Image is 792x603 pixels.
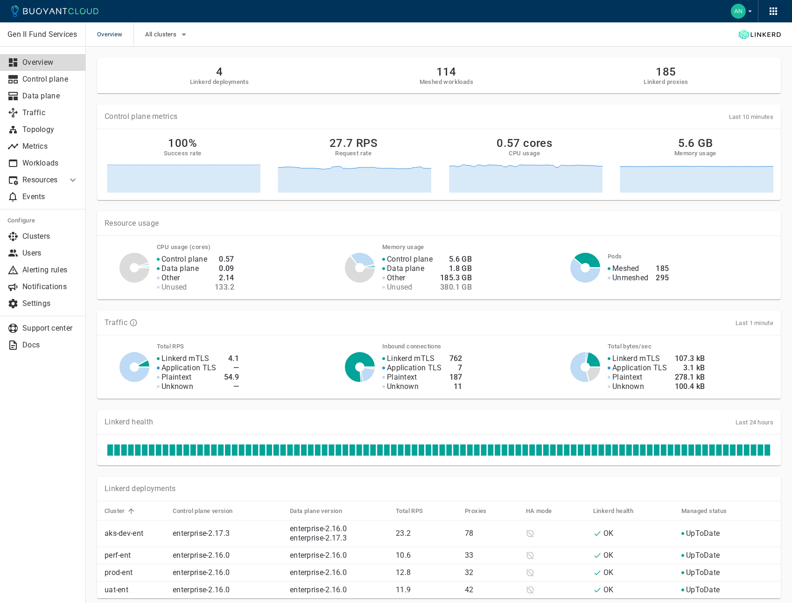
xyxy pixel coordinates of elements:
p: Linkerd health [105,417,153,427]
h5: Linkerd proxies [644,78,688,86]
a: 100%Success rate [105,137,260,193]
p: Support center [22,324,78,333]
p: 78 [465,529,519,538]
h2: 27.7 RPS [329,137,378,150]
p: Users [22,249,78,258]
p: Workloads [22,159,78,168]
h5: Linkerd deployments [190,78,249,86]
h5: HA mode [526,507,552,515]
p: Resources [22,175,60,185]
span: All clusters [145,31,178,38]
h5: Request rate [335,150,371,157]
p: Events [22,192,78,201]
h4: 3.1 kB [675,363,705,373]
h4: — [224,382,239,391]
span: Last 10 minutes [729,113,774,120]
p: OK [603,551,614,560]
p: OK [603,568,614,577]
p: Unmeshed [612,273,648,283]
h4: 278.1 kB [675,373,705,382]
h4: 100.4 kB [675,382,705,391]
span: Last 1 minute [736,319,773,326]
p: Docs [22,340,78,350]
p: Unused [161,283,187,292]
p: Unknown [161,382,193,391]
a: enterprise-2.17.3 [173,529,230,538]
h4: 107.3 kB [675,354,705,363]
span: Managed status [681,507,739,515]
p: Metrics [22,142,78,151]
h2: 100% [168,137,197,150]
p: Meshed [612,264,639,273]
p: Notifications [22,282,78,291]
span: Overview [97,22,133,47]
h2: 0.57 cores [497,137,552,150]
p: 32 [465,568,519,577]
p: Settings [22,299,78,308]
p: OK [603,585,614,595]
h4: 762 [449,354,463,363]
h4: 187 [449,373,463,382]
a: enterprise-2.16.0 [173,568,230,577]
p: Control plane [22,75,78,84]
p: Plaintext [612,373,643,382]
svg: TLS data is compiled from traffic seen by Linkerd proxies. RPS and TCP bytes reflect both inbound... [129,319,138,327]
h4: 0.09 [215,264,234,273]
span: Cluster [105,507,137,515]
span: Last 24 hours [736,419,773,426]
h4: 380.1 GB [440,283,472,292]
a: 27.7 RPSRequest rate [275,137,431,193]
a: enterprise-2.16.0 [290,551,347,560]
h4: 54.9 [224,373,239,382]
p: aks-dev-ent [105,529,165,538]
h5: Data plane version [290,507,342,515]
p: Application TLS [612,363,667,373]
p: Control plane [387,255,433,264]
p: prod-ent [105,568,165,577]
h4: 295 [656,273,669,283]
p: Control plane [161,255,207,264]
p: Other [161,273,180,283]
p: 11.9 [396,585,457,595]
h5: Success rate [164,150,202,157]
p: Plaintext [387,373,417,382]
span: Linkerd health [593,507,646,515]
p: 33 [465,551,519,560]
p: Control plane metrics [105,112,177,121]
p: Traffic [22,108,78,118]
h2: 114 [420,65,473,78]
p: Linkerd deployments [105,484,176,493]
h2: 4 [190,65,249,78]
a: enterprise-2.17.3 [290,534,347,542]
span: Control plane version [173,507,245,515]
h4: 1.8 GB [440,264,472,273]
p: Data plane [387,264,424,273]
span: HA mode [526,507,564,515]
h4: 5.6 GB [440,255,472,264]
h5: Meshed workloads [420,78,473,86]
h5: Configure [7,217,78,224]
p: Other [387,273,406,283]
p: 42 [465,585,519,595]
p: Traffic [105,318,127,327]
p: Linkerd mTLS [387,354,435,363]
p: Unused [387,283,413,292]
h4: 4.1 [224,354,239,363]
p: Application TLS [161,363,217,373]
h4: 185 [656,264,669,273]
p: 10.6 [396,551,457,560]
p: Unknown [387,382,419,391]
h4: 7 [449,363,463,373]
a: 5.6 GBMemory usage [617,137,773,193]
p: perf-ent [105,551,165,560]
h5: Memory usage [674,150,716,157]
p: UpToDate [686,568,720,577]
h5: Cluster [105,507,125,515]
a: enterprise-2.16.0 [290,568,347,577]
p: Topology [22,125,78,134]
h5: CPU usage [509,150,540,157]
h4: — [224,363,239,373]
p: OK [603,529,614,538]
p: Overview [22,58,78,67]
p: Application TLS [387,363,442,373]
